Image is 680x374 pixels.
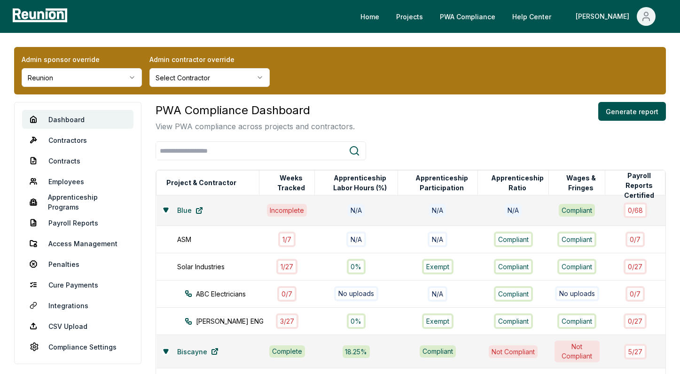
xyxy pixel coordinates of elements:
[422,313,453,329] div: Exempt
[164,173,238,192] button: Project & Contractor
[177,262,269,272] div: Solar Industries
[624,313,647,329] div: 0 / 27
[625,232,645,247] div: 0 / 7
[557,173,605,192] button: Wages & Fringes
[156,121,355,132] p: View PWA compliance across projects and contractors.
[494,259,533,274] div: Compliant
[170,342,226,361] a: Biscayne
[269,345,305,358] div: Complete
[389,7,430,26] a: Projects
[557,232,596,247] div: Compliant
[420,345,456,358] div: Compliant
[624,203,647,218] div: 0 / 68
[276,259,297,274] div: 1 / 27
[494,232,533,247] div: Compliant
[22,234,133,253] a: Access Management
[613,176,665,195] button: Payroll Reports Certified
[278,232,296,247] div: 1 / 7
[353,7,387,26] a: Home
[22,255,133,273] a: Penalties
[22,55,142,64] label: Admin sponsor override
[22,151,133,170] a: Contracts
[185,316,276,326] div: [PERSON_NAME] ENG
[555,341,600,362] div: Not Compliant
[428,286,447,302] div: N/A
[22,337,133,356] a: Compliance Settings
[557,259,596,274] div: Compliant
[185,289,276,299] div: ABC Electricians
[489,345,538,358] div: Not Compliant
[22,213,133,232] a: Payroll Reports
[156,102,355,119] h3: PWA Compliance Dashboard
[348,204,365,217] div: N/A
[624,344,647,359] div: 5 / 27
[353,7,671,26] nav: Main
[559,204,595,216] div: Compliant
[486,173,549,192] button: Apprenticeship Ratio
[576,7,633,26] div: [PERSON_NAME]
[323,173,398,192] button: Apprenticeship Labor Hours (%)
[505,7,559,26] a: Help Center
[267,173,314,192] button: Weeks Tracked
[149,55,270,64] label: Admin contractor override
[625,286,645,302] div: 0 / 7
[267,204,307,216] div: Incomplete
[555,286,599,301] div: No uploads
[568,7,663,26] button: [PERSON_NAME]
[170,201,211,220] a: Blue
[429,204,446,216] div: N/A
[346,232,366,247] div: N/A
[22,296,133,315] a: Integrations
[494,286,533,302] div: Compliant
[347,259,366,274] div: 0%
[494,313,533,329] div: Compliant
[22,317,133,335] a: CSV Upload
[406,173,477,192] button: Apprenticeship Participation
[432,7,503,26] a: PWA Compliance
[277,286,297,302] div: 0 / 7
[598,102,666,121] button: Generate report
[505,204,522,217] div: N/A
[22,275,133,294] a: Cure Payments
[422,259,453,274] div: Exempt
[22,172,133,191] a: Employees
[347,313,366,329] div: 0%
[557,313,596,329] div: Compliant
[22,131,133,149] a: Contractors
[334,286,378,301] div: No uploads
[343,345,370,358] div: 18.25 %
[22,193,133,211] a: Apprenticeship Programs
[177,234,269,244] div: ASM
[22,110,133,129] a: Dashboard
[428,232,447,247] div: N/A
[276,313,298,329] div: 3 / 27
[624,259,647,274] div: 0 / 27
